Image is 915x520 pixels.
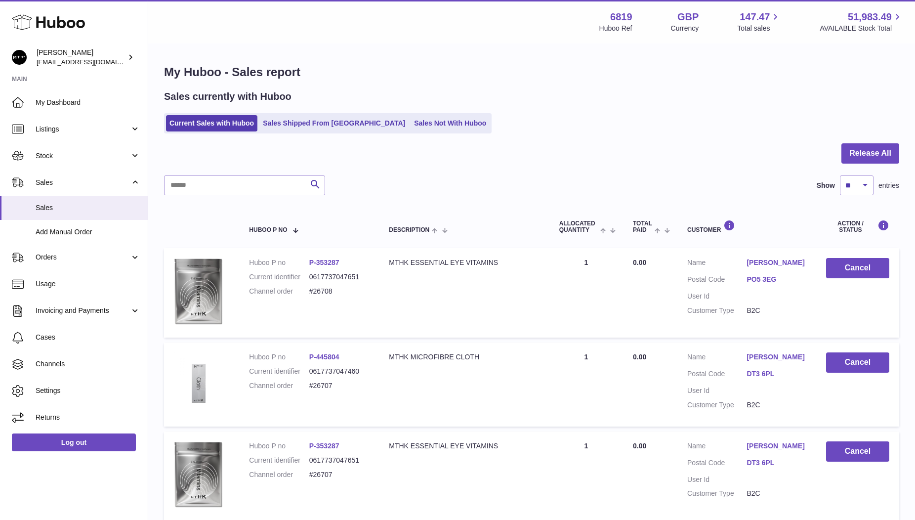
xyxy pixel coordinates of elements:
a: 147.47 Total sales [737,10,781,33]
dt: Current identifier [249,367,309,376]
div: MTHK MICROFIBRE CLOTH [389,352,539,362]
dt: Name [687,258,747,270]
span: Listings [36,125,130,134]
dt: Customer Type [687,489,747,498]
dd: 0617737047460 [309,367,369,376]
h1: My Huboo - Sales report [164,64,899,80]
span: Stock [36,151,130,161]
span: Description [389,227,429,233]
div: Currency [671,24,699,33]
span: 0.00 [633,259,646,266]
dt: User Id [687,386,747,395]
span: Usage [36,279,140,289]
dd: #26707 [309,470,369,479]
div: Action / Status [826,220,889,233]
span: Returns [36,413,140,422]
div: MTHK ESSENTIAL EYE VITAMINS [389,441,539,451]
dt: Huboo P no [249,258,309,267]
a: Log out [12,433,136,451]
dt: Name [687,441,747,453]
span: 51,983.49 [848,10,892,24]
button: Release All [841,143,899,164]
div: MTHK ESSENTIAL EYE VITAMINS [389,258,539,267]
td: 1 [549,343,623,427]
span: AVAILABLE Stock Total [820,24,903,33]
a: [PERSON_NAME] [747,258,806,267]
span: Huboo P no [249,227,287,233]
span: Channels [36,359,140,369]
div: Customer [687,220,806,233]
a: 51,983.49 AVAILABLE Stock Total [820,10,903,33]
dt: Customer Type [687,306,747,315]
img: 68191634625130.png [174,441,223,509]
span: Add Manual Order [36,227,140,237]
span: 0.00 [633,442,646,450]
a: [PERSON_NAME] [747,441,806,451]
dt: Postal Code [687,369,747,381]
dt: Name [687,352,747,364]
span: Invoicing and Payments [36,306,130,315]
dd: #26707 [309,381,369,390]
span: 147.47 [740,10,770,24]
div: [PERSON_NAME] [37,48,125,67]
a: Sales Not With Huboo [411,115,490,131]
dd: 0617737047651 [309,272,369,282]
dt: Customer Type [687,400,747,410]
a: [PERSON_NAME] [747,352,806,362]
td: 1 [549,248,623,338]
button: Cancel [826,441,889,462]
div: Huboo Ref [599,24,632,33]
strong: GBP [677,10,699,24]
dd: B2C [747,306,806,315]
span: Settings [36,386,140,395]
span: Total sales [737,24,781,33]
label: Show [817,181,835,190]
span: ALLOCATED Quantity [559,220,598,233]
dt: Current identifier [249,272,309,282]
a: PO5 3EG [747,275,806,284]
span: 0.00 [633,353,646,361]
dt: Channel order [249,287,309,296]
button: Cancel [826,352,889,373]
strong: 6819 [610,10,632,24]
button: Cancel [826,258,889,278]
dt: Postal Code [687,275,747,287]
dt: Channel order [249,381,309,390]
dt: Channel order [249,470,309,479]
a: DT3 6PL [747,458,806,468]
dt: Current identifier [249,456,309,465]
span: Total paid [633,220,652,233]
a: P-353287 [309,259,339,266]
span: Sales [36,178,130,187]
h2: Sales currently with Huboo [164,90,291,103]
img: 68191634625130.png [174,258,223,325]
a: Current Sales with Huboo [166,115,257,131]
dt: Huboo P no [249,441,309,451]
span: Orders [36,253,130,262]
span: My Dashboard [36,98,140,107]
img: amar@mthk.com [12,50,27,65]
dt: Huboo P no [249,352,309,362]
dt: User Id [687,475,747,484]
a: DT3 6PL [747,369,806,379]
a: P-353287 [309,442,339,450]
dd: #26708 [309,287,369,296]
span: [EMAIL_ADDRESS][DOMAIN_NAME] [37,58,145,66]
dt: Postal Code [687,458,747,470]
span: Sales [36,203,140,213]
img: 68191654060087.jpg [174,352,223,414]
span: entries [878,181,899,190]
a: Sales Shipped From [GEOGRAPHIC_DATA] [259,115,409,131]
dd: B2C [747,489,806,498]
dt: User Id [687,292,747,301]
dd: 0617737047651 [309,456,369,465]
a: P-445804 [309,353,339,361]
dd: B2C [747,400,806,410]
span: Cases [36,333,140,342]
